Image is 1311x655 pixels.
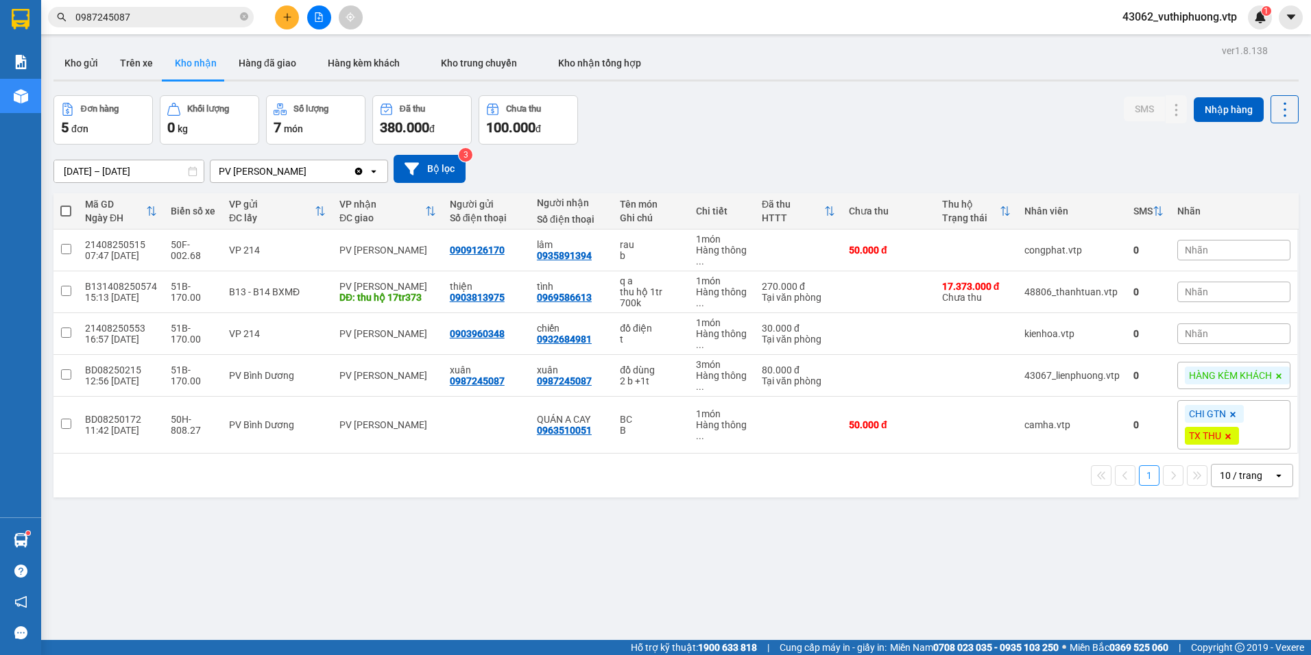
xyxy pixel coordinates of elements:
div: 0 [1133,328,1164,339]
strong: 1900 633 818 [698,642,757,653]
th: Toggle SortBy [1127,193,1170,230]
div: B131408250574 [85,281,157,292]
div: 2 b +1t [620,375,682,386]
div: Hàng thông thường [696,245,748,267]
div: Đã thu [400,104,425,114]
button: plus [275,5,299,29]
img: warehouse-icon [14,89,28,103]
button: aim [339,5,363,29]
div: 43067_lienphuong.vtp [1024,370,1120,381]
div: 17.373.000 đ [942,281,1011,292]
span: Hỗ trợ kỹ thuật: [631,640,757,655]
span: copyright [1235,643,1244,652]
span: món [284,123,303,134]
sup: 3 [459,148,472,162]
div: đồ dùng [620,364,682,375]
span: ... [696,256,704,267]
div: Hàng thông thường [696,286,748,308]
div: 0 [1133,419,1164,430]
strong: 0369 525 060 [1109,642,1168,653]
div: 21408250515 [85,239,157,250]
span: Kho trung chuyển [441,58,517,69]
div: PV [PERSON_NAME] [339,245,436,256]
span: ... [696,339,704,350]
div: 1 món [696,408,748,419]
div: t [620,334,682,345]
div: Đơn hàng [81,104,119,114]
div: 0935891394 [537,250,592,261]
span: ... [696,430,704,441]
div: 80.000 đ [762,364,835,375]
button: Kho nhận [164,47,228,79]
div: PV [PERSON_NAME] [219,164,306,178]
div: VP 214 [229,328,326,339]
div: PV [PERSON_NAME] [339,370,436,381]
svg: open [1273,470,1284,481]
button: Đơn hàng5đơn [53,95,153,145]
span: plus [282,12,292,22]
button: SMS [1124,97,1165,121]
span: CHI GTN [1189,408,1226,420]
div: 21408250553 [85,323,157,334]
div: 50H-808.27 [171,414,215,436]
sup: 1 [26,531,30,535]
div: Chưa thu [506,104,541,114]
div: HTTT [762,212,824,223]
div: Tại văn phòng [762,375,835,386]
th: Toggle SortBy [78,193,164,230]
svg: open [368,166,379,177]
span: HÀNG KÈM KHÁCH [1189,369,1272,382]
span: search [57,12,67,22]
div: kienhoa.vtp [1024,328,1120,339]
div: PV [PERSON_NAME] [339,419,436,430]
div: b [620,250,682,261]
div: thu hộ 1tr 700k [620,286,682,308]
span: Miền Bắc [1070,640,1168,655]
div: Chưa thu [849,206,928,217]
div: BD08250215 [85,364,157,375]
div: 51B-170.00 [171,323,215,345]
div: 270.000 đ [762,281,835,292]
div: lâm [537,239,606,250]
div: Nhãn [1177,206,1290,217]
sup: 1 [1262,6,1271,16]
button: Trên xe [109,47,164,79]
div: BC [620,414,682,425]
span: Miền Nam [890,640,1059,655]
button: Hàng đã giao [228,47,307,79]
img: icon-new-feature [1254,11,1266,23]
div: ver 1.8.138 [1222,43,1268,58]
div: 50F-002.68 [171,239,215,261]
div: Ghi chú [620,212,682,223]
div: Biển số xe [171,206,215,217]
button: file-add [307,5,331,29]
div: Người gửi [450,199,523,210]
div: 0 [1133,245,1164,256]
svg: Clear value [353,166,364,177]
div: PV [PERSON_NAME] [339,328,436,339]
div: PV Bình Dương [229,419,326,430]
div: 15:13 [DATE] [85,292,157,303]
button: Số lượng7món [266,95,365,145]
span: notification [14,595,27,608]
span: Nhãn [1185,286,1208,297]
div: tình [537,281,606,292]
div: Chưa thu [942,281,1011,303]
strong: 0708 023 035 - 0935 103 250 [933,642,1059,653]
div: 50.000 đ [849,245,928,256]
div: Ngày ĐH [85,212,146,223]
div: QUÁN A CAY [537,414,606,425]
button: Chưa thu100.000đ [479,95,578,145]
div: VP nhận [339,199,425,210]
div: 0903813975 [450,292,505,303]
span: đơn [71,123,88,134]
div: Hàng thông thường [696,370,748,392]
div: xuân [450,364,523,375]
img: warehouse-icon [14,533,28,547]
span: 0 [167,119,175,136]
div: 51B-170.00 [171,364,215,386]
div: Chi tiết [696,206,748,217]
input: Tìm tên, số ĐT hoặc mã đơn [75,10,237,25]
img: solution-icon [14,55,28,69]
div: Nhân viên [1024,206,1120,217]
